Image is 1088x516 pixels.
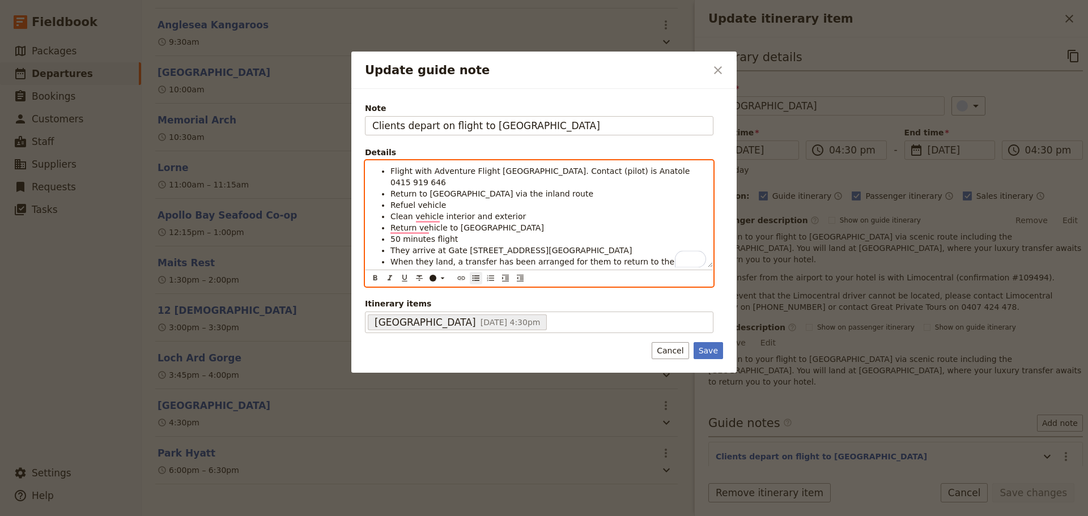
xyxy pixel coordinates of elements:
[365,62,706,79] h2: Update guide note
[384,272,396,284] button: Format italic
[398,272,411,284] button: Format underline
[365,161,713,267] div: To enrich screen reader interactions, please activate Accessibility in Grammarly extension settings
[390,223,544,232] span: Return vehicle to [GEOGRAPHIC_DATA]
[365,298,713,309] span: Itinerary items
[481,318,541,327] span: [DATE] 4:30pm
[365,103,713,114] span: Note
[390,257,705,266] span: When they land, a transfer has been arranged for them to return to their hotel.
[427,272,449,284] button: ​
[428,274,451,283] div: ​
[499,272,512,284] button: Increase indent
[365,116,713,135] input: Note
[413,272,426,284] button: Format strikethrough
[708,61,728,80] button: Close dialog
[369,272,381,284] button: Format bold
[390,212,526,221] span: Clean vehicle interior and exterior
[365,147,713,158] div: Details
[514,272,526,284] button: Decrease indent
[652,342,688,359] button: Cancel
[390,167,692,187] span: Flight with Adventure Flight [GEOGRAPHIC_DATA]. Contact (pilot) is Anatole 0415 919 646
[470,272,482,284] button: Bulleted list
[390,189,593,198] span: Return to [GEOGRAPHIC_DATA] via the inland route
[390,201,446,210] span: Refuel vehicle
[375,315,476,329] span: [GEOGRAPHIC_DATA]
[455,272,467,284] button: Insert link
[484,272,497,284] button: Numbered list
[694,342,723,359] button: Save
[390,234,458,244] span: 50 minutes flight
[390,246,632,255] span: They arrive at Gate [STREET_ADDRESS][GEOGRAPHIC_DATA]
